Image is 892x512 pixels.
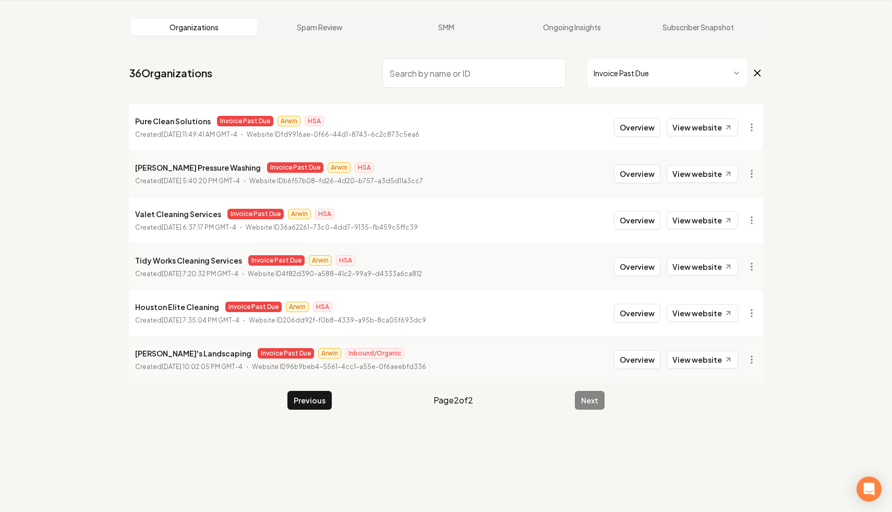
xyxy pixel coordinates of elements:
button: Overview [614,350,660,369]
span: Inbound/Organic [345,348,404,359]
a: Subscriber Snapshot [635,19,761,35]
a: View website [667,211,738,229]
p: Created [135,129,237,140]
span: HSA [313,302,332,312]
a: Ongoing Insights [509,19,635,35]
a: View website [667,118,738,136]
a: View website [667,351,738,368]
p: Website ID 36a62261-73c0-4dd7-9135-fb459c5ffc39 [246,222,418,233]
span: HSA [305,116,324,126]
p: Website ID fd9916ae-0f66-44d1-8743-6c2c873c5ea6 [247,129,419,140]
time: [DATE] 10:02:05 PM GMT-4 [162,363,243,371]
span: Arwin [309,255,332,266]
button: Overview [614,257,660,276]
p: [PERSON_NAME] Pressure Washing [135,161,261,174]
span: Invoice Past Due [248,255,305,266]
a: View website [667,165,738,183]
span: Arwin [286,302,309,312]
span: Invoice Past Due [227,209,284,219]
button: Previous [287,391,332,410]
p: Pure Clean Solutions [135,115,211,127]
p: Website ID b6f57b08-fd26-4d20-b757-a3d5d11a3cc7 [249,176,423,186]
a: View website [667,304,738,322]
span: HSA [355,162,374,173]
p: Created [135,315,239,326]
time: [DATE] 5:40:20 PM GMT-4 [162,177,240,185]
span: Arwin [288,209,311,219]
div: Open Intercom Messenger [857,477,882,502]
p: Website ID 4f82d390-a588-41c2-99a9-d4333a6ca812 [248,269,422,279]
span: Invoice Past Due [225,302,282,312]
span: Page 2 of 2 [433,394,473,407]
input: Search by name or ID [382,58,566,88]
p: Created [135,176,240,186]
span: HSA [336,255,355,266]
p: Tidy Works Cleaning Services [135,254,242,267]
span: Invoice Past Due [217,116,273,126]
a: Organizations [131,19,257,35]
p: Created [135,269,238,279]
a: View website [667,258,738,276]
span: Arwin [278,116,300,126]
button: Overview [614,304,660,323]
time: [DATE] 6:37:17 PM GMT-4 [162,223,236,231]
span: Arwin [328,162,351,173]
button: Overview [614,164,660,183]
span: Invoice Past Due [258,348,314,359]
p: Website ID 96b9beb4-5561-4cc1-a55e-0f6aeebfd336 [252,362,426,372]
p: Valet Cleaning Services [135,208,221,220]
time: [DATE] 11:49:41 AM GMT-4 [162,130,237,138]
button: Overview [614,211,660,230]
span: Arwin [318,348,341,359]
time: [DATE] 7:35:04 PM GMT-4 [162,316,239,324]
p: Created [135,222,236,233]
time: [DATE] 7:20:32 PM GMT-4 [162,270,238,278]
p: [PERSON_NAME]'s Landscaping [135,347,251,360]
a: SMM [383,19,509,35]
button: Overview [614,118,660,137]
p: Website ID 206dd92f-f0b8-4339-a95b-8ca05f693dc9 [249,315,426,326]
span: HSA [315,209,334,219]
span: Invoice Past Due [267,162,323,173]
a: 36Organizations [129,66,212,80]
p: Created [135,362,243,372]
a: Spam Review [257,19,383,35]
p: Houston Elite Cleaning [135,301,219,313]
